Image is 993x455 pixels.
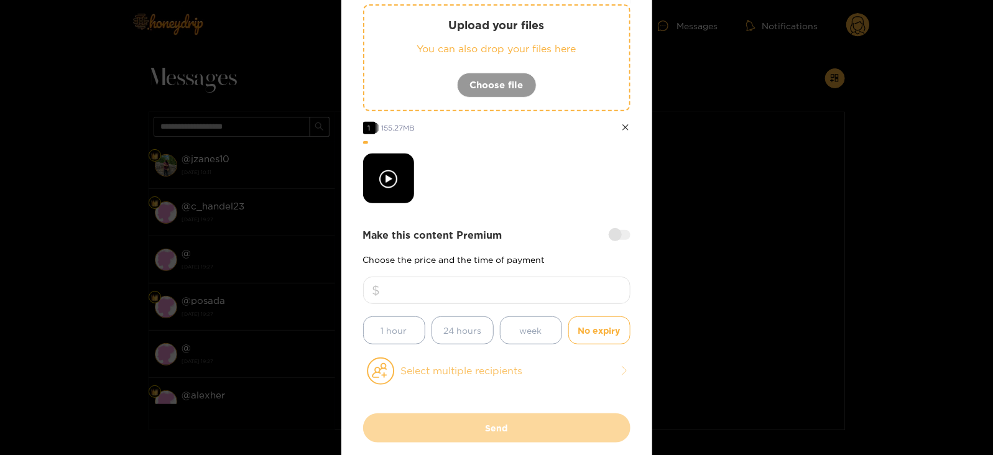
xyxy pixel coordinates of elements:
[363,357,630,385] button: Select multiple recipients
[389,42,604,56] p: You can also drop your files here
[578,323,621,338] span: No expiry
[363,122,376,134] span: 1
[457,73,537,98] button: Choose file
[382,124,415,132] span: 155.27 MB
[520,323,542,338] span: week
[500,316,562,344] button: week
[363,255,630,264] p: Choose the price and the time of payment
[363,228,502,242] strong: Make this content Premium
[363,316,425,344] button: 1 hour
[363,413,630,443] button: Send
[389,18,604,32] p: Upload your files
[568,316,630,344] button: No expiry
[432,316,494,344] button: 24 hours
[443,323,481,338] span: 24 hours
[381,323,407,338] span: 1 hour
